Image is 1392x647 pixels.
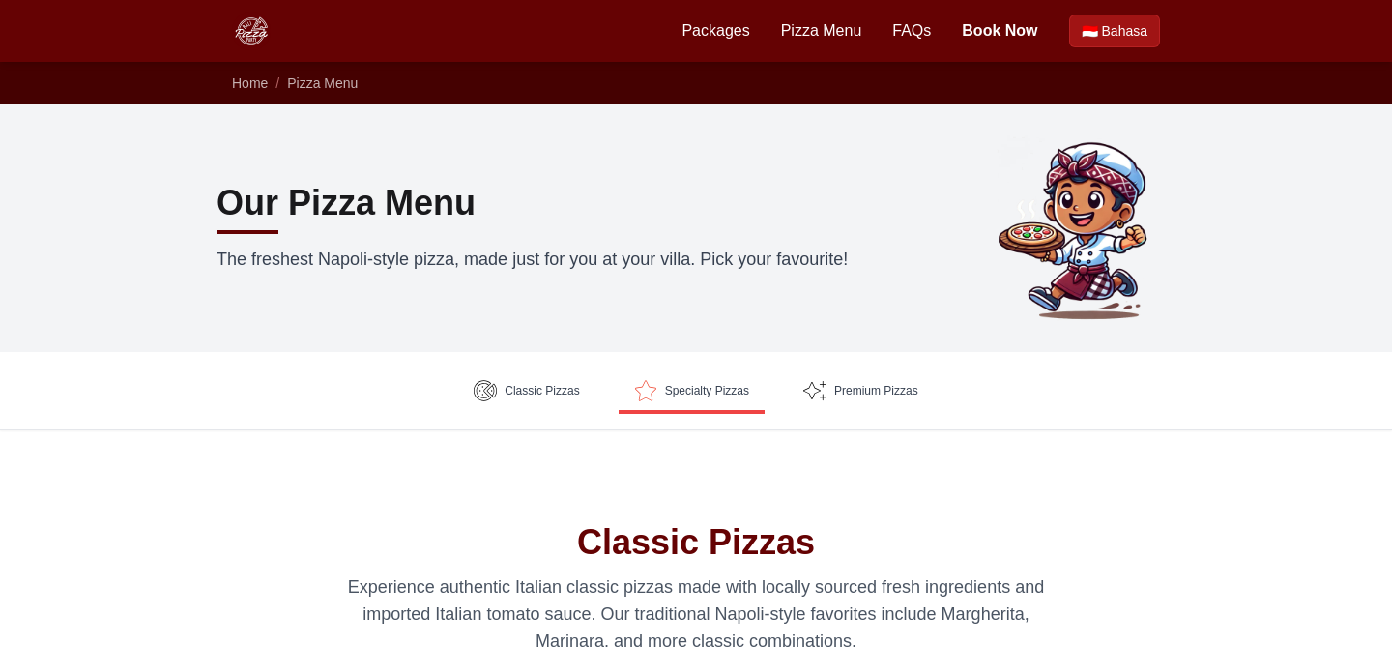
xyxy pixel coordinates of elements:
a: FAQs [892,19,931,43]
li: / [275,74,279,93]
p: The freshest Napoli-style pizza, made just for you at your villa. Pick your favourite! [217,246,866,273]
a: Pizza Menu [781,19,862,43]
img: Bali Pizza Party Logo [232,12,271,50]
a: Beralih ke Bahasa Indonesia [1069,15,1160,47]
span: Premium Pizzas [834,383,918,398]
a: Pizza Menu [287,75,358,91]
a: Premium Pizzas [788,368,934,414]
span: Classic Pizzas [505,383,579,398]
span: Specialty Pizzas [665,383,749,398]
a: Specialty Pizzas [619,368,765,414]
img: Classic Pizzas [474,379,497,402]
img: Specialty Pizzas [634,379,657,402]
img: Premium Pizzas [803,379,826,402]
h1: Our Pizza Menu [217,184,476,222]
a: Home [232,75,268,91]
a: Classic Pizzas [458,368,594,414]
a: Packages [681,19,749,43]
img: Bli Made holding a pizza [990,135,1175,321]
span: Bahasa [1102,21,1147,41]
a: Book Now [962,19,1037,43]
h2: Classic Pizzas [247,523,1145,562]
